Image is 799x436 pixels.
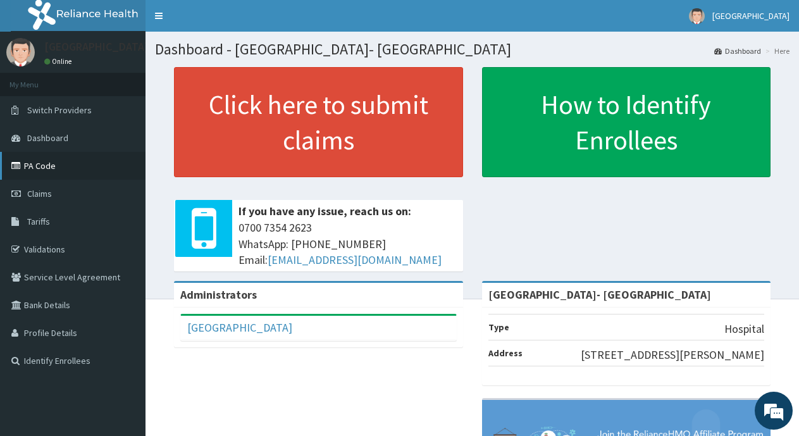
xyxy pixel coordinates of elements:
[238,204,411,218] b: If you have any issue, reach us on:
[27,104,92,116] span: Switch Providers
[44,57,75,66] a: Online
[724,321,764,337] p: Hospital
[27,132,68,144] span: Dashboard
[238,220,457,268] span: 0700 7354 2623 WhatsApp: [PHONE_NUMBER] Email:
[482,67,771,177] a: How to Identify Enrollees
[27,216,50,227] span: Tariffs
[714,46,761,56] a: Dashboard
[44,41,149,53] p: [GEOGRAPHIC_DATA]
[174,67,463,177] a: Click here to submit claims
[762,46,790,56] li: Here
[268,252,442,267] a: [EMAIL_ADDRESS][DOMAIN_NAME]
[155,41,790,58] h1: Dashboard - [GEOGRAPHIC_DATA]- [GEOGRAPHIC_DATA]
[180,287,257,302] b: Administrators
[689,8,705,24] img: User Image
[6,38,35,66] img: User Image
[488,321,509,333] b: Type
[488,347,523,359] b: Address
[488,287,711,302] strong: [GEOGRAPHIC_DATA]- [GEOGRAPHIC_DATA]
[187,320,292,335] a: [GEOGRAPHIC_DATA]
[581,347,764,363] p: [STREET_ADDRESS][PERSON_NAME]
[27,188,52,199] span: Claims
[712,10,790,22] span: [GEOGRAPHIC_DATA]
